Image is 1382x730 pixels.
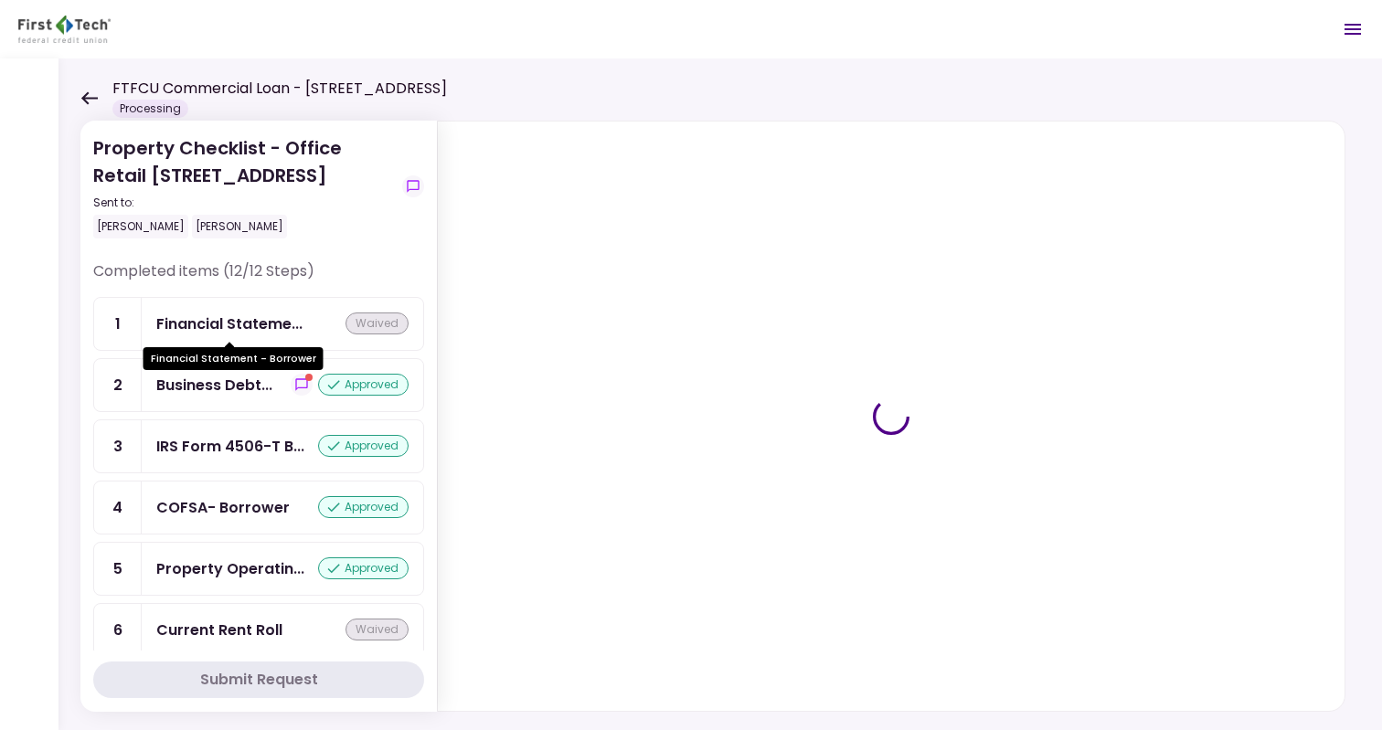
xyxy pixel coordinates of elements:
a: 3IRS Form 4506-T Borrowerapproved [93,419,424,473]
a: 4COFSA- Borrowerapproved [93,481,424,534]
div: Financial Statement - Borrower [156,312,303,335]
div: Property Checklist - Office Retail [STREET_ADDRESS] [93,134,395,238]
div: Submit Request [200,669,318,691]
div: approved [318,374,409,396]
div: waived [345,619,409,640]
a: 6Current Rent Rollwaived [93,603,424,657]
div: 3 [94,420,142,472]
div: approved [318,496,409,518]
div: [PERSON_NAME] [192,215,287,238]
div: Processing [112,100,188,118]
div: Business Debt Schedule [156,374,272,397]
img: Partner icon [18,16,111,43]
div: 2 [94,359,142,411]
a: 5Property Operating Statementsapproved [93,542,424,596]
div: Current Rent Roll [156,619,282,641]
button: show-messages [402,175,424,197]
div: approved [318,435,409,457]
button: Open menu [1331,7,1375,51]
div: 1 [94,298,142,350]
div: 5 [94,543,142,595]
h1: FTFCU Commercial Loan - [STREET_ADDRESS] [112,78,447,100]
div: Sent to: [93,195,395,211]
a: 1Financial Statement - Borrowerwaived [93,297,424,351]
a: 2Business Debt Scheduleshow-messagesapproved [93,358,424,412]
div: Completed items (12/12 Steps) [93,260,424,297]
div: approved [318,557,409,579]
button: show-messages [291,374,313,396]
div: 4 [94,481,142,534]
div: waived [345,312,409,334]
div: 6 [94,604,142,656]
button: Submit Request [93,661,424,698]
div: Property Operating Statements [156,557,304,580]
div: IRS Form 4506-T Borrower [156,435,304,458]
div: Financial Statement - Borrower [144,347,324,370]
div: [PERSON_NAME] [93,215,188,238]
div: COFSA- Borrower [156,496,290,519]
